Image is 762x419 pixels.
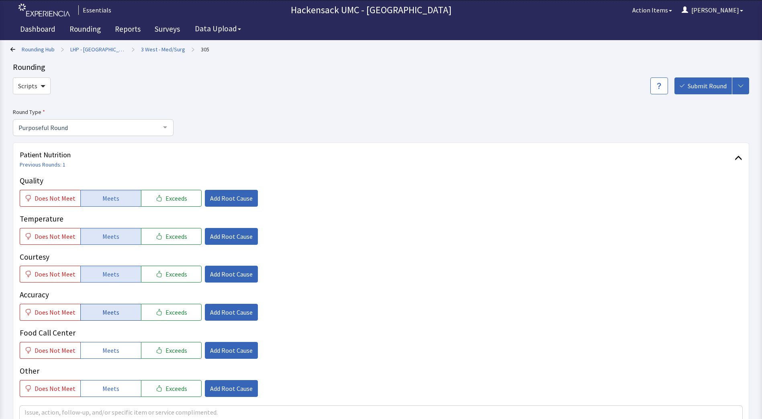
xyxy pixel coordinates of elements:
[20,289,742,301] p: Accuracy
[141,266,202,283] button: Exceeds
[205,380,258,397] button: Add Root Cause
[210,232,253,241] span: Add Root Cause
[20,380,80,397] button: Does Not Meet
[141,304,202,321] button: Exceeds
[20,149,735,161] span: Patient Nutrition
[210,193,253,203] span: Add Root Cause
[35,307,76,317] span: Does Not Meet
[70,45,125,53] a: LHP - [GEOGRAPHIC_DATA]
[80,342,141,359] button: Meets
[35,193,76,203] span: Does Not Meet
[20,213,742,225] p: Temperature
[18,81,37,91] span: Scripts
[80,266,141,283] button: Meets
[80,190,141,207] button: Meets
[20,190,80,207] button: Does Not Meet
[165,307,187,317] span: Exceeds
[20,327,742,339] p: Food Call Center
[205,304,258,321] button: Add Root Cause
[201,45,209,53] a: 305
[109,20,147,40] a: Reports
[80,228,141,245] button: Meets
[102,269,119,279] span: Meets
[205,190,258,207] button: Add Root Cause
[190,21,246,36] button: Data Upload
[674,77,732,94] button: Submit Round
[13,107,174,117] label: Round Type
[20,365,742,377] p: Other
[141,45,185,53] a: 3 West - Med/Surg
[165,384,187,393] span: Exceeds
[102,193,119,203] span: Meets
[677,2,748,18] button: [PERSON_NAME]
[80,304,141,321] button: Meets
[165,193,187,203] span: Exceeds
[210,384,253,393] span: Add Root Cause
[165,232,187,241] span: Exceeds
[132,41,135,57] span: >
[141,190,202,207] button: Exceeds
[165,346,187,355] span: Exceeds
[18,4,70,17] img: experiencia_logo.png
[14,20,61,40] a: Dashboard
[20,304,80,321] button: Does Not Meet
[205,342,258,359] button: Add Root Cause
[205,228,258,245] button: Add Root Cause
[35,232,76,241] span: Does Not Meet
[114,4,627,16] p: Hackensack UMC - [GEOGRAPHIC_DATA]
[20,266,80,283] button: Does Not Meet
[13,61,749,73] div: Rounding
[63,20,107,40] a: Rounding
[20,342,80,359] button: Does Not Meet
[205,266,258,283] button: Add Root Cause
[688,81,727,91] span: Submit Round
[165,269,187,279] span: Exceeds
[102,346,119,355] span: Meets
[141,380,202,397] button: Exceeds
[80,380,141,397] button: Meets
[102,384,119,393] span: Meets
[22,45,55,53] a: Rounding Hub
[141,342,202,359] button: Exceeds
[210,346,253,355] span: Add Root Cause
[35,269,76,279] span: Does Not Meet
[78,5,111,15] div: Essentials
[13,77,51,94] button: Scripts
[102,307,119,317] span: Meets
[61,41,64,57] span: >
[16,123,157,132] span: Purposeful Round
[35,384,76,393] span: Does Not Meet
[192,41,194,57] span: >
[627,2,677,18] button: Action Items
[210,269,253,279] span: Add Root Cause
[20,161,65,168] a: Previous Rounds: 1
[35,346,76,355] span: Does Not Meet
[20,228,80,245] button: Does Not Meet
[210,307,253,317] span: Add Root Cause
[20,251,742,263] p: Courtesy
[149,20,186,40] a: Surveys
[20,175,742,187] p: Quality
[102,232,119,241] span: Meets
[141,228,202,245] button: Exceeds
